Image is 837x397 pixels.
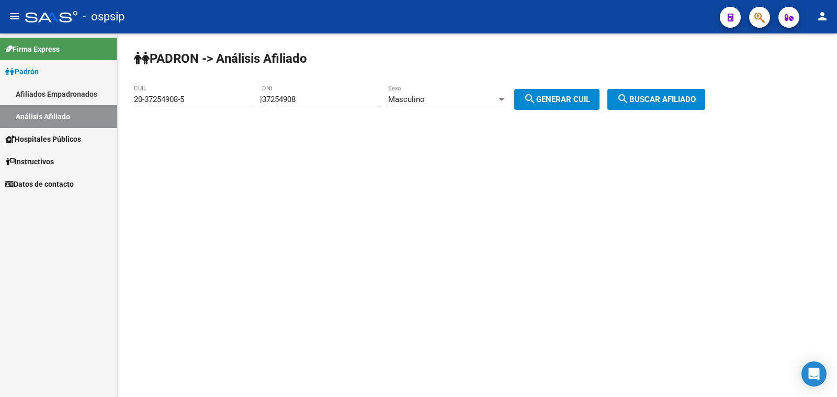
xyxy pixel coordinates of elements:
span: Instructivos [5,156,54,167]
span: Padrón [5,66,39,77]
span: Hospitales Públicos [5,133,81,145]
mat-icon: menu [8,10,21,22]
span: - ospsip [83,5,125,28]
div: | [260,95,607,104]
mat-icon: search [524,93,536,105]
mat-icon: search [617,93,629,105]
span: Datos de contacto [5,178,74,190]
span: Generar CUIL [524,95,590,104]
div: Open Intercom Messenger [801,361,827,387]
button: Buscar afiliado [607,89,705,110]
button: Generar CUIL [514,89,600,110]
mat-icon: person [816,10,829,22]
span: Firma Express [5,43,60,55]
span: Masculino [388,95,425,104]
strong: PADRON -> Análisis Afiliado [134,51,307,66]
span: Buscar afiliado [617,95,696,104]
